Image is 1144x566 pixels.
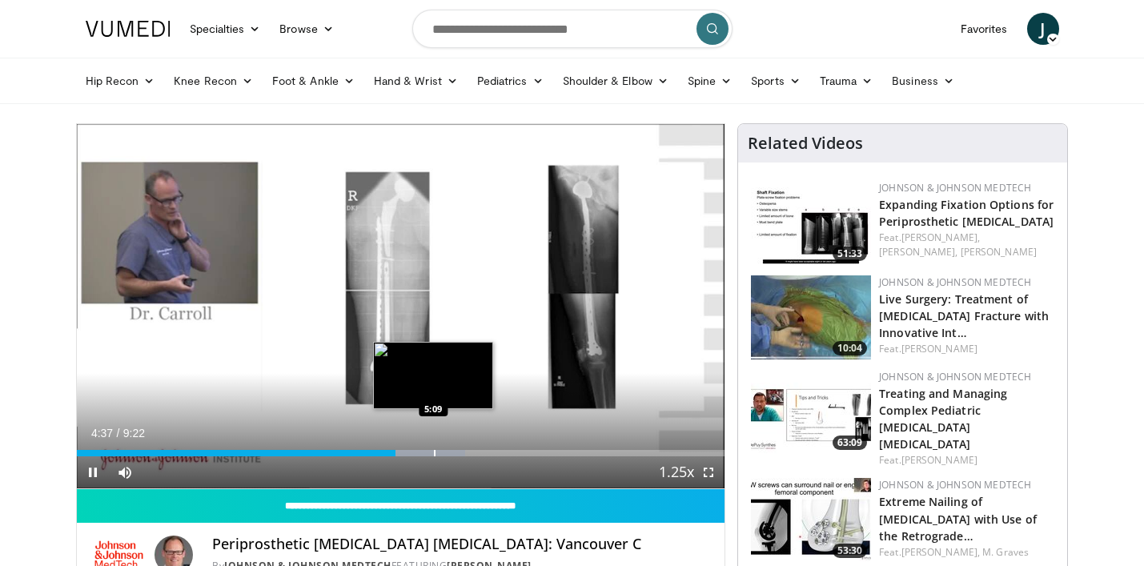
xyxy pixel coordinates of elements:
[270,13,343,45] a: Browse
[109,456,141,488] button: Mute
[751,181,871,265] a: 51:33
[901,342,977,355] a: [PERSON_NAME]
[412,10,733,48] input: Search topics, interventions
[833,341,867,355] span: 10:04
[879,342,1054,356] div: Feat.
[879,545,1054,560] div: Feat.
[879,370,1031,383] a: Johnson & Johnson MedTech
[77,124,725,489] video-js: Video Player
[741,65,810,97] a: Sports
[879,181,1031,195] a: Johnson & Johnson MedTech
[692,456,725,488] button: Fullscreen
[901,545,980,559] a: [PERSON_NAME],
[751,370,871,454] a: 63:09
[961,245,1037,259] a: [PERSON_NAME]
[76,65,165,97] a: Hip Recon
[751,478,871,562] a: 53:30
[879,245,957,259] a: [PERSON_NAME],
[833,247,867,261] span: 51:33
[660,456,692,488] button: Playback Rate
[180,13,271,45] a: Specialties
[77,456,109,488] button: Pause
[951,13,1018,45] a: Favorites
[751,275,871,359] img: 14766df3-efa5-4166-8dc0-95244dab913c.150x105_q85_crop-smart_upscale.jpg
[553,65,678,97] a: Shoulder & Elbow
[748,134,863,153] h4: Related Videos
[678,65,741,97] a: Spine
[882,65,964,97] a: Business
[810,65,883,97] a: Trauma
[901,453,977,467] a: [PERSON_NAME]
[982,545,1029,559] a: M. Graves
[879,291,1049,340] a: Live Surgery: Treatment of [MEDICAL_DATA] Fracture with Innovative Int…
[879,386,1007,452] a: Treating and Managing Complex Pediatric [MEDICAL_DATA] [MEDICAL_DATA]
[751,275,871,359] a: 10:04
[879,231,1054,259] div: Feat.
[833,436,867,450] span: 63:09
[901,231,980,244] a: [PERSON_NAME],
[86,21,171,37] img: VuMedi Logo
[751,181,871,265] img: 7ec2d18e-f0b9-4258-820e-7cca934779dc.150x105_q85_crop-smart_upscale.jpg
[879,197,1054,229] a: Expanding Fixation Options for Periprosthetic [MEDICAL_DATA]
[364,65,468,97] a: Hand & Wrist
[164,65,263,97] a: Knee Recon
[91,427,113,440] span: 4:37
[751,478,871,562] img: 70d3341c-7180-4ac6-a1fb-92ff90186a6e.150x105_q85_crop-smart_upscale.jpg
[212,536,712,553] h4: Periprosthetic [MEDICAL_DATA] [MEDICAL_DATA]: Vancouver C
[833,544,867,558] span: 53:30
[77,450,725,456] div: Progress Bar
[468,65,553,97] a: Pediatrics
[373,342,493,409] img: image.jpeg
[1027,13,1059,45] a: J
[879,494,1037,543] a: Extreme Nailing of [MEDICAL_DATA] with Use of the Retrograde…
[879,453,1054,468] div: Feat.
[117,427,120,440] span: /
[123,427,145,440] span: 9:22
[751,370,871,454] img: 5c558fcc-bb29-40aa-b2b8-f6856a840f06.150x105_q85_crop-smart_upscale.jpg
[263,65,364,97] a: Foot & Ankle
[879,478,1031,492] a: Johnson & Johnson MedTech
[879,275,1031,289] a: Johnson & Johnson MedTech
